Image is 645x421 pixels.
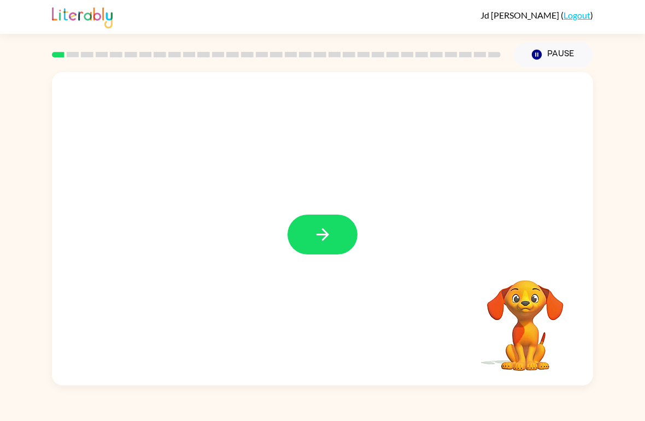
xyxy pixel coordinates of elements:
div: ( ) [480,10,593,20]
button: Pause [514,42,593,67]
a: Logout [564,10,590,20]
span: Jd [PERSON_NAME] [480,10,561,20]
img: Literably [52,4,113,28]
video: Your browser must support playing .mp4 files to use Literably. Please try using another browser. [471,263,580,372]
